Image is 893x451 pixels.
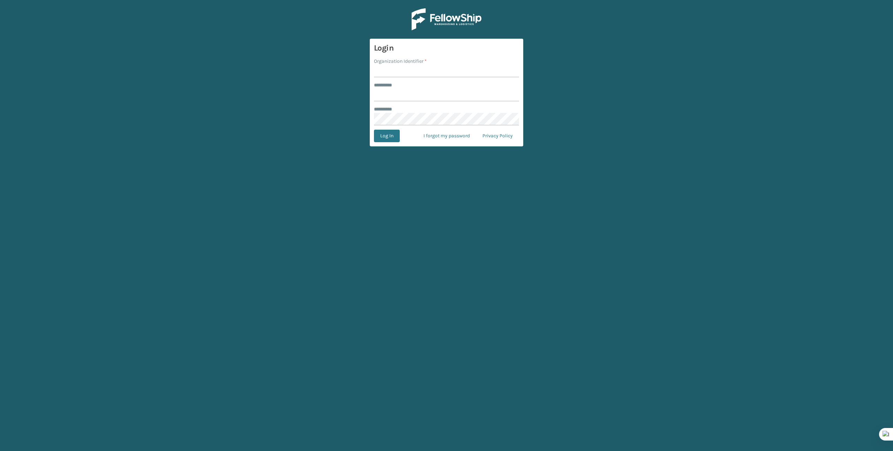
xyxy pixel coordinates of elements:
[476,130,519,142] a: Privacy Policy
[374,43,519,53] h3: Login
[412,8,481,30] img: Logo
[374,130,400,142] button: Log In
[417,130,476,142] a: I forgot my password
[374,58,427,65] label: Organization Identifier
